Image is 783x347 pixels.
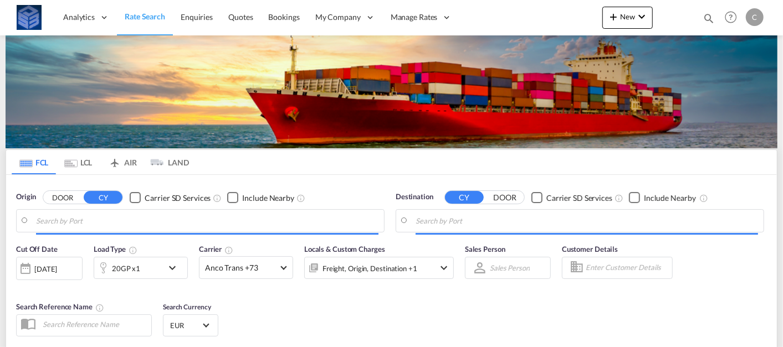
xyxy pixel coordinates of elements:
[145,150,189,174] md-tab-item: LAND
[63,12,95,23] span: Analytics
[94,245,137,253] span: Load Type
[315,12,361,23] span: My Company
[269,12,300,22] span: Bookings
[437,261,451,275] md-icon: icon-chevron-down
[562,245,618,253] span: Customer Details
[391,12,438,23] span: Manage Rates
[644,193,696,204] div: Include Nearby
[607,10,620,23] md-icon: icon-plus 400-fg
[746,8,764,26] div: C
[166,261,185,275] md-icon: icon-chevron-down
[445,191,484,204] button: CY
[323,261,417,276] div: Freight Origin Destination Factory Stuffing
[17,5,42,30] img: fff785d0086311efa2d3e168b14c2f64.png
[304,257,454,279] div: Freight Origin Destination Factory Stuffingicon-chevron-down
[703,12,715,29] div: icon-magnify
[12,150,189,174] md-pagination-wrapper: Use the left and right arrow keys to navigate between tabs
[721,8,740,27] span: Help
[94,257,188,279] div: 20GP x1icon-chevron-down
[296,194,305,203] md-icon: Unchecked: Ignores neighbouring ports when fetching rates.Checked : Includes neighbouring ports w...
[242,193,294,204] div: Include Nearby
[489,260,531,276] md-select: Sales Person
[703,12,715,24] md-icon: icon-magnify
[43,191,82,204] button: DOOR
[416,213,758,229] input: Search by Port
[112,261,140,276] div: 20GP x1
[213,194,222,203] md-icon: Unchecked: Search for CY (Container Yard) services for all selected carriers.Checked : Search for...
[181,12,213,22] span: Enquiries
[465,245,505,253] span: Sales Person
[199,245,233,253] span: Carrier
[6,35,777,148] img: LCL+%26+FCL+BACKGROUND.png
[546,193,612,204] div: Carrier SD Services
[108,156,121,164] md-icon: icon-airplane
[485,191,524,204] button: DOOR
[125,12,165,21] span: Rate Search
[34,264,57,274] div: [DATE]
[130,191,211,203] md-checkbox: Checkbox No Ink
[12,150,56,174] md-tab-item: FCL
[699,194,708,203] md-icon: Unchecked: Ignores neighbouring ports when fetching rates.Checked : Includes neighbouring ports w...
[16,191,36,203] span: Origin
[16,279,24,294] md-datepicker: Select
[16,257,83,280] div: [DATE]
[129,246,137,255] md-icon: icon-information-outline
[169,317,212,333] md-select: Select Currency: € EUREuro
[16,245,58,253] span: Cut Off Date
[615,194,623,203] md-icon: Unchecked: Search for CY (Container Yard) services for all selected carriers.Checked : Search for...
[163,303,211,311] span: Search Currency
[56,150,100,174] md-tab-item: LCL
[100,150,145,174] md-tab-item: AIR
[586,260,669,276] input: Enter Customer Details
[95,303,104,312] md-icon: Your search will be saved by the below given name
[607,12,648,21] span: New
[396,191,433,203] span: Destination
[629,191,696,203] md-checkbox: Checkbox No Ink
[16,302,104,311] span: Search Reference Name
[37,316,151,333] input: Search Reference Name
[304,245,385,253] span: Locals & Custom Charges
[84,191,122,204] button: CY
[224,246,233,255] md-icon: The selected Trucker/Carrierwill be displayed in the rate results If the rates are from another f...
[228,12,253,22] span: Quotes
[531,191,612,203] md-checkbox: Checkbox No Ink
[635,10,648,23] md-icon: icon-chevron-down
[602,7,653,29] button: icon-plus 400-fgNewicon-chevron-down
[36,213,378,229] input: Search by Port
[227,191,294,203] md-checkbox: Checkbox No Ink
[721,8,746,28] div: Help
[205,262,277,273] span: Anco Trans +73
[170,320,201,330] span: EUR
[145,193,211,204] div: Carrier SD Services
